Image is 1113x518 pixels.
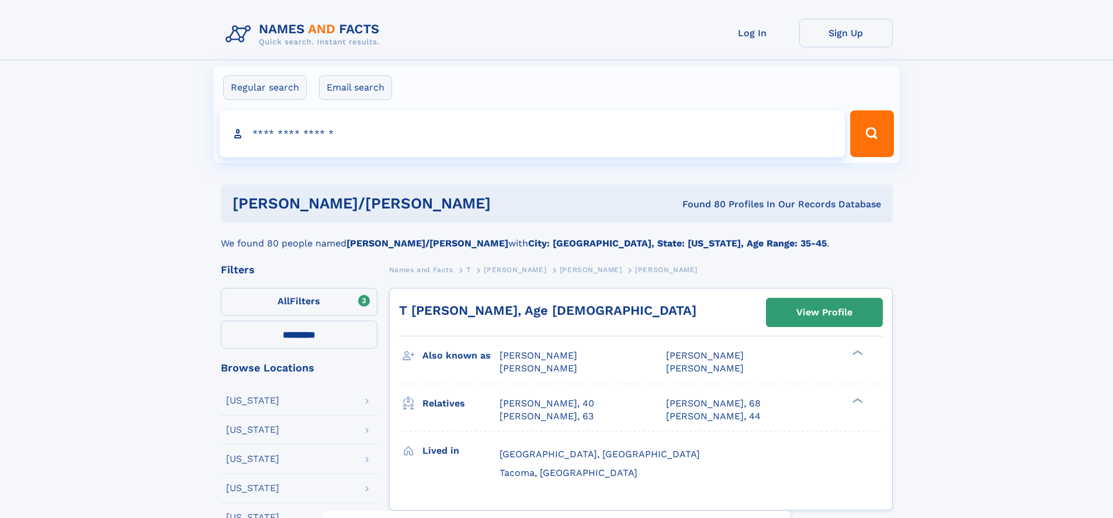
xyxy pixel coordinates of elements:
[500,397,594,410] a: [PERSON_NAME], 40
[706,19,799,47] a: Log In
[221,363,377,373] div: Browse Locations
[226,484,279,493] div: [US_STATE]
[226,425,279,434] div: [US_STATE]
[484,266,546,274] span: [PERSON_NAME]
[221,19,389,50] img: Logo Names and Facts
[850,349,864,357] div: ❯
[796,299,852,326] div: View Profile
[500,350,577,361] span: [PERSON_NAME]
[528,238,827,249] b: City: [GEOGRAPHIC_DATA], State: [US_STATE], Age Range: 35-45
[500,449,700,460] span: [GEOGRAPHIC_DATA], [GEOGRAPHIC_DATA]
[346,238,508,249] b: [PERSON_NAME]/[PERSON_NAME]
[587,198,881,211] div: Found 80 Profiles In Our Records Database
[221,265,377,275] div: Filters
[226,454,279,464] div: [US_STATE]
[399,303,696,318] a: T [PERSON_NAME], Age [DEMOGRAPHIC_DATA]
[666,410,761,423] a: [PERSON_NAME], 44
[221,223,893,251] div: We found 80 people named with .
[799,19,893,47] a: Sign Up
[389,262,453,277] a: Names and Facts
[500,467,637,478] span: Tacoma, [GEOGRAPHIC_DATA]
[560,266,622,274] span: [PERSON_NAME]
[220,110,845,157] input: search input
[635,266,698,274] span: [PERSON_NAME]
[767,298,882,326] a: View Profile
[422,441,500,461] h3: Lived in
[666,397,761,410] a: [PERSON_NAME], 68
[233,196,587,211] h1: [PERSON_NAME]/[PERSON_NAME]
[422,346,500,366] h3: Also known as
[850,397,864,404] div: ❯
[319,75,392,100] label: Email search
[850,110,893,157] button: Search Button
[278,295,290,307] span: All
[226,396,279,405] div: [US_STATE]
[484,262,546,277] a: [PERSON_NAME]
[560,262,622,277] a: [PERSON_NAME]
[666,363,744,374] span: [PERSON_NAME]
[500,363,577,374] span: [PERSON_NAME]
[223,75,307,100] label: Regular search
[466,262,471,277] a: T
[466,266,471,274] span: T
[500,410,594,423] a: [PERSON_NAME], 63
[666,350,744,361] span: [PERSON_NAME]
[221,288,377,316] label: Filters
[422,394,500,413] h3: Relatives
